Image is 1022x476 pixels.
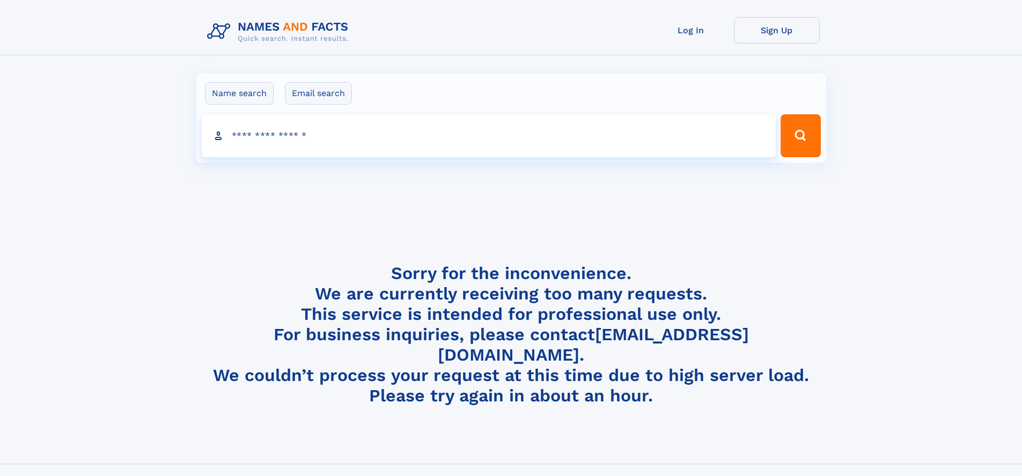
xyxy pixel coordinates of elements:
[648,17,734,43] a: Log In
[203,263,820,406] h4: Sorry for the inconvenience. We are currently receiving too many requests. This service is intend...
[202,114,776,157] input: search input
[438,324,749,365] a: [EMAIL_ADDRESS][DOMAIN_NAME]
[734,17,820,43] a: Sign Up
[203,17,357,46] img: Logo Names and Facts
[285,82,352,105] label: Email search
[781,114,820,157] button: Search Button
[205,82,274,105] label: Name search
